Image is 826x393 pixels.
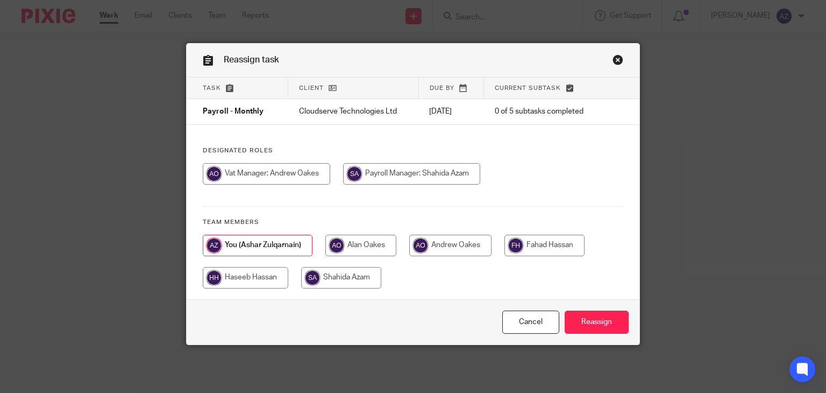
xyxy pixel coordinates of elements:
[484,99,604,125] td: 0 of 5 subtasks completed
[203,85,221,91] span: Task
[430,85,454,91] span: Due by
[613,54,623,69] a: Close this dialog window
[224,55,279,64] span: Reassign task
[299,85,324,91] span: Client
[495,85,561,91] span: Current subtask
[299,106,408,117] p: Cloudserve Technologies Ltd
[203,146,624,155] h4: Designated Roles
[429,106,473,117] p: [DATE]
[565,311,629,334] input: Reassign
[203,108,264,116] span: Payroll - Monthly
[502,311,559,334] a: Close this dialog window
[203,218,624,227] h4: Team members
